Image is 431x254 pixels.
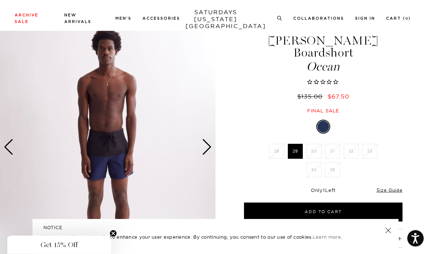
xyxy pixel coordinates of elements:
[43,224,388,231] h5: NOTICE
[41,240,78,249] span: Get 15% Off
[244,188,403,194] div: Only Left
[115,16,131,20] a: Men's
[293,16,344,20] a: Collaborations
[288,144,303,159] label: 29
[43,233,362,240] p: We use cookies on this site to enhance your user experience. By continuing, you consent to our us...
[186,9,246,30] a: SATURDAYS[US_STATE][GEOGRAPHIC_DATA]
[355,16,375,20] a: Sign In
[142,16,180,20] a: Accessories
[323,188,325,193] span: 1
[328,93,349,100] span: $67.50
[244,203,403,222] button: Add to Cart
[313,234,341,240] a: Learn more
[243,61,404,73] span: Ocean
[110,230,117,237] button: Close teaser
[243,35,404,73] h1: [PERSON_NAME] Boardshort
[405,17,408,20] small: 0
[243,79,404,86] span: Rated 0.0 out of 5 stars 0 reviews
[386,16,411,20] a: Cart (0)
[4,139,14,155] div: Previous slide
[297,93,325,100] del: $135.00
[377,188,403,193] a: Size Guide
[7,236,111,254] div: Get 15% OffClose teaser
[243,108,404,114] div: Final sale
[202,139,212,155] div: Next slide
[15,13,38,24] a: Archive Sale
[64,13,91,24] a: New Arrivals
